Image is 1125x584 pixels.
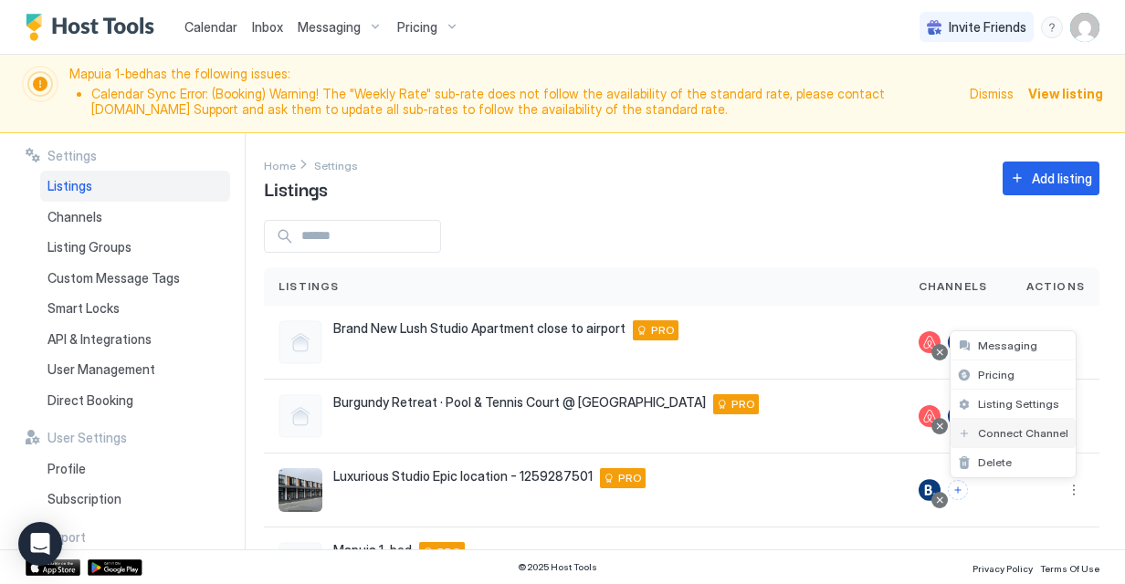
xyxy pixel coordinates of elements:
[18,522,62,566] div: Open Intercom Messenger
[978,339,1037,352] span: Messaging
[978,368,1015,381] span: Pricing
[978,455,1012,469] span: Delete
[978,397,1059,411] span: Listing Settings
[978,426,1068,440] span: Connect Channel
